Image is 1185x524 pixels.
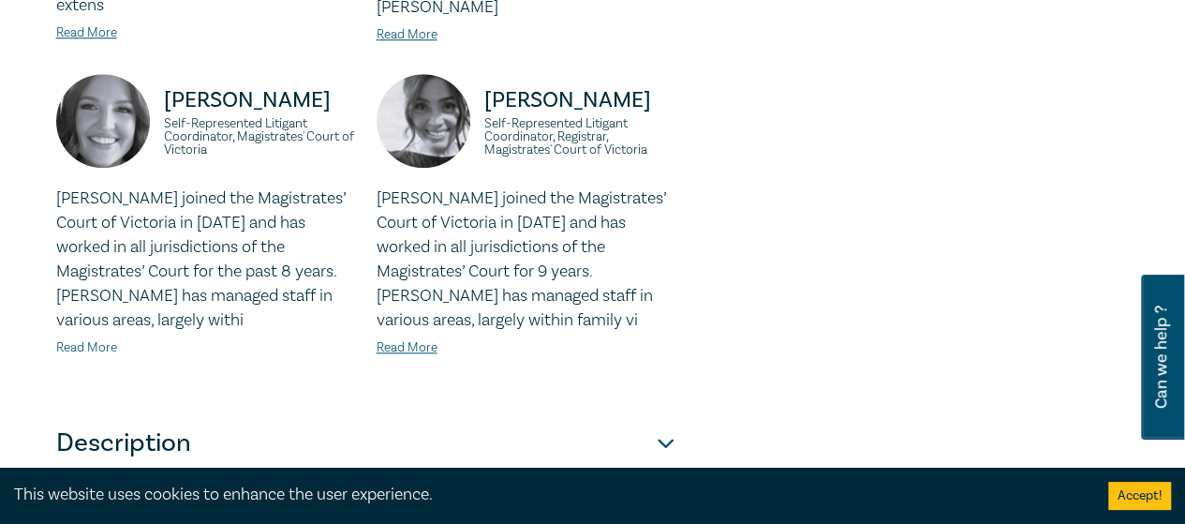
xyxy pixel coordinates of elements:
[377,74,470,168] img: https://s3.ap-southeast-2.amazonaws.com/leo-cussen-store-production-content/Contacts/Renee%20Kons...
[164,85,354,115] p: [PERSON_NAME]
[377,26,437,43] a: Read More
[56,339,117,356] a: Read More
[484,85,674,115] p: [PERSON_NAME]
[56,187,354,333] p: [PERSON_NAME] joined the Magistrates’ Court of Victoria in [DATE] and has worked in all jurisdict...
[1108,482,1171,510] button: Accept cookies
[56,74,150,168] img: https://s3.ap-southeast-2.amazonaws.com/leo-cussen-store-production-content/Contacts/Brydie%20Car...
[1152,286,1170,428] span: Can we help ?
[377,187,674,333] p: [PERSON_NAME] joined the Magistrates’ Court of Victoria in [DATE] and has worked in all jurisdict...
[56,415,674,472] button: Description
[377,339,437,356] a: Read More
[14,483,1080,507] div: This website uses cookies to enhance the user experience.
[56,24,117,41] a: Read More
[484,117,674,157] small: Self-Represented Litigant Coordinator, Registrar, Magistrates' Court of Victoria
[164,117,354,157] small: Self-Represented Litigant Coordinator, Magistrates' Court of Victoria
